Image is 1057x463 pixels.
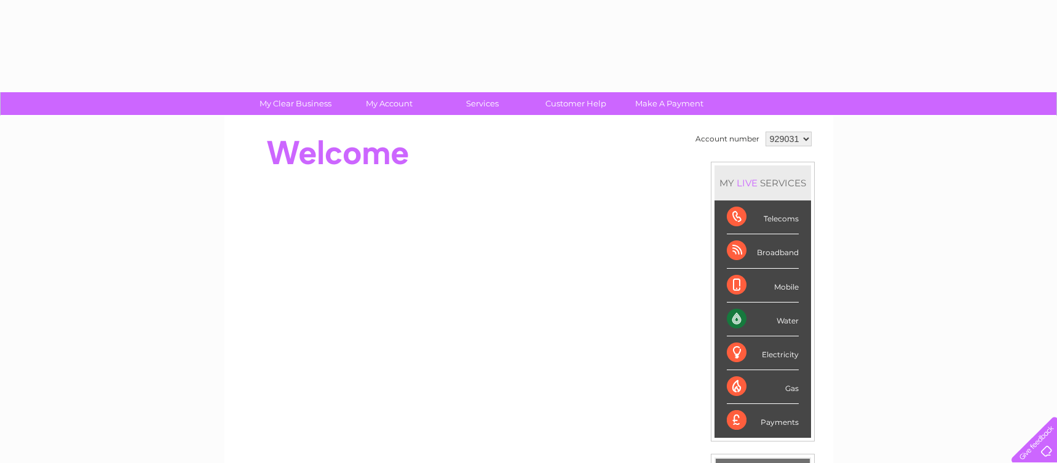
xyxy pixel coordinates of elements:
[727,404,799,437] div: Payments
[245,92,346,115] a: My Clear Business
[727,303,799,336] div: Water
[432,92,533,115] a: Services
[727,234,799,268] div: Broadband
[338,92,440,115] a: My Account
[734,177,760,189] div: LIVE
[727,336,799,370] div: Electricity
[525,92,627,115] a: Customer Help
[692,129,762,149] td: Account number
[619,92,720,115] a: Make A Payment
[727,370,799,404] div: Gas
[727,200,799,234] div: Telecoms
[715,165,811,200] div: MY SERVICES
[727,269,799,303] div: Mobile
